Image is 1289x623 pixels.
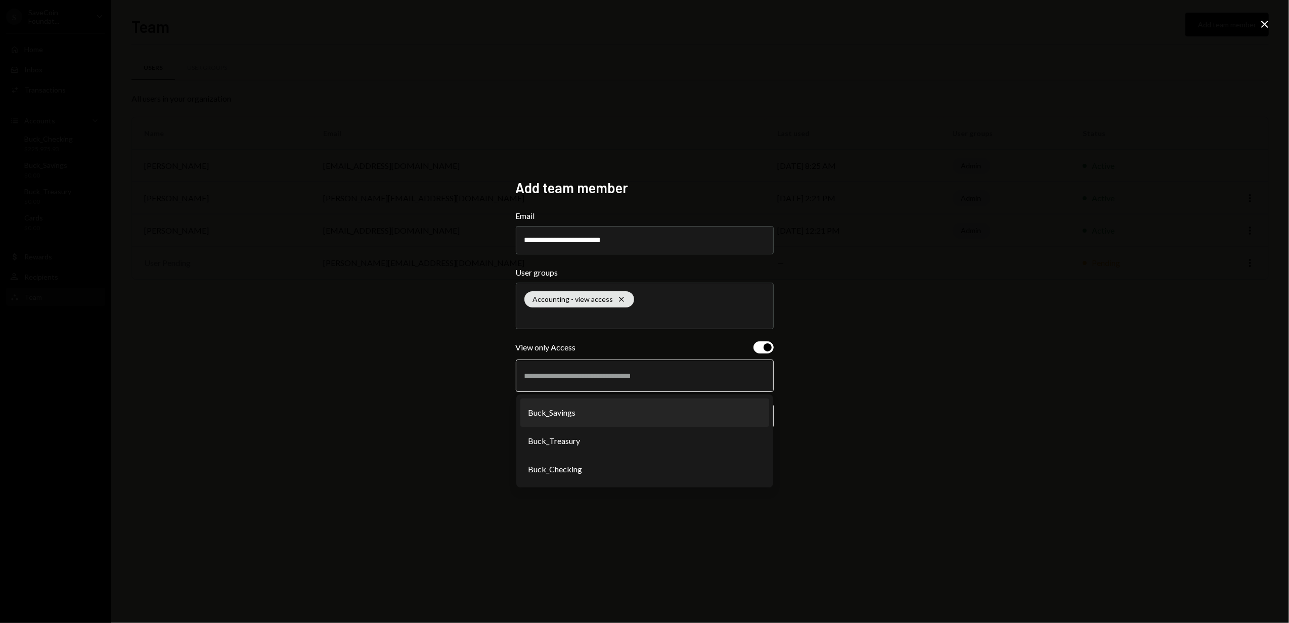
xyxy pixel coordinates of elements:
div: Accounting - view access [524,291,634,307]
h2: Add team member [516,178,774,198]
label: Email [516,210,774,222]
div: View only Access [516,341,576,353]
li: Buck_Treasury [520,427,769,455]
label: User groups [516,266,774,279]
li: Buck_Savings [520,398,769,427]
li: Buck_Checking [520,455,769,483]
